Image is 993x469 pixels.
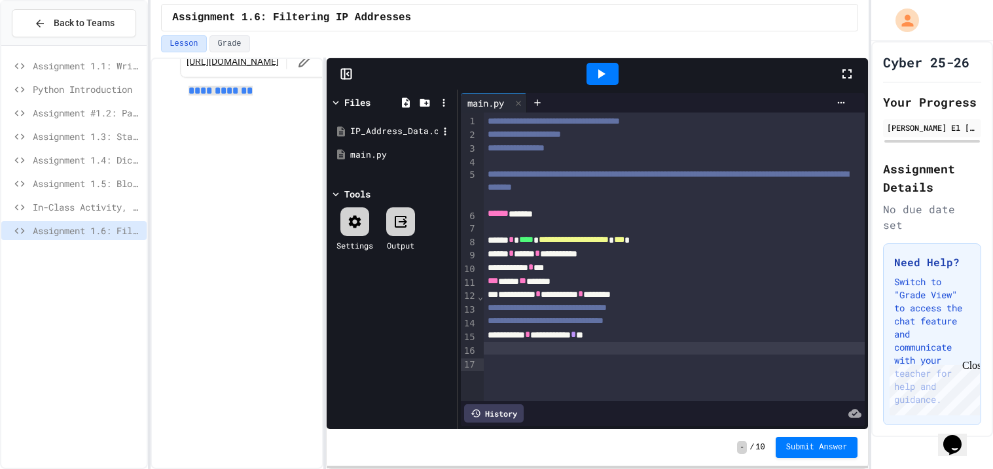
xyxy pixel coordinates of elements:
div: IP_Address_Data.csv [350,125,438,138]
div: main.py [461,96,511,110]
span: Python Introduction [33,82,141,96]
div: 6 [461,210,477,223]
h2: Assignment Details [883,160,981,196]
span: 10 [755,442,765,453]
span: / [749,442,754,453]
div: Chat with us now!Close [5,5,90,83]
div: 5 [461,169,477,210]
span: Back to Teams [54,16,115,30]
iframe: chat widget [938,417,980,456]
button: Submit Answer [776,437,858,458]
div: 11 [461,277,477,290]
div: No due date set [883,201,981,233]
div: 14 [461,317,477,331]
span: In-Class Activity, [DATE] [33,200,141,214]
h1: Cyber 25-26 [883,53,969,71]
div: main.py [350,148,452,162]
span: Assignment 1.4: Dice Probabilities [33,153,141,167]
div: [PERSON_NAME] El [PERSON_NAME] [887,122,977,133]
div: main.py [461,93,527,113]
span: Submit Answer [786,442,848,453]
h2: Your Progress [883,93,981,111]
span: Assignment 1.5: Blood Type Data [33,177,141,190]
span: Assignment 1.6: Filtering IP Addresses [33,224,141,237]
div: Settings [336,239,373,251]
div: Tools [344,187,370,201]
button: Back to Teams [12,9,136,37]
span: Assignment #1.2: Parsing Time Data [33,106,141,120]
span: - [737,441,747,454]
div: Output [387,239,414,251]
span: Assignment 1.1: Writing data to a file [33,59,141,73]
p: Switch to "Grade View" to access the chat feature and communicate with your teacher for help and ... [894,275,970,406]
div: 10 [461,263,477,277]
div: 9 [461,249,477,263]
div: 3 [461,143,477,156]
div: My Account [882,5,922,35]
span: Fold line [477,291,484,302]
div: 1 [461,115,477,129]
div: 4 [461,156,477,169]
div: 12 [461,290,477,304]
div: 7 [461,222,477,236]
span: Assignment 1.3: Statistical Calculations [33,130,141,143]
div: 2 [461,129,477,143]
a: [URL][DOMAIN_NAME] [187,55,279,68]
button: Grade [209,35,250,52]
span: Assignment 1.6: Filtering IP Addresses [172,10,411,26]
h3: Need Help? [894,254,970,270]
div: 13 [461,304,477,317]
div: 15 [461,331,477,345]
div: History [464,404,524,423]
div: 17 [461,358,477,372]
div: Files [344,96,370,109]
div: 8 [461,236,477,249]
iframe: chat widget [884,360,980,415]
div: 16 [461,345,477,358]
button: Lesson [161,35,206,52]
